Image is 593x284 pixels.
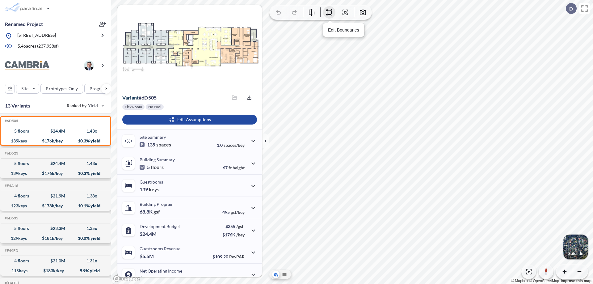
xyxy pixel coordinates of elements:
p: 139 [140,142,171,148]
button: Program [84,84,118,94]
button: Prototypes Only [40,84,83,94]
img: user logo [84,61,94,70]
a: Mapbox [511,279,528,283]
p: Edit Assumptions [177,117,211,123]
span: height [233,165,245,170]
h5: Click to copy the code [3,184,18,188]
p: 495 [222,210,245,215]
p: No Pool [148,104,161,109]
p: Guestrooms [140,179,163,184]
p: 1.0 [217,142,245,148]
a: Improve this map [561,279,591,283]
p: Development Budget [140,224,180,229]
p: [STREET_ADDRESS] [17,32,56,40]
span: keys [149,186,159,193]
h5: Click to copy the code [3,216,18,220]
span: /gsf [236,224,243,229]
p: Site Summary [140,134,166,140]
button: Aerial View [272,271,280,278]
p: $2.5M [140,275,155,282]
h5: Click to copy the code [3,151,18,155]
h5: Click to copy the code [3,119,18,123]
p: Edit Boundaries [328,27,359,33]
p: 5 [140,164,164,170]
p: Site [21,86,28,92]
p: $176K [222,232,245,237]
p: 13 Variants [5,102,30,109]
button: Edit Assumptions [122,115,257,125]
span: floors [151,164,164,170]
p: Satellite [568,251,583,256]
span: Variant [122,95,139,100]
p: Building Program [140,201,174,207]
p: $355 [222,224,245,229]
p: Prototypes Only [46,86,78,92]
button: Site [16,84,39,94]
p: 67 [223,165,245,170]
span: margin [231,276,245,282]
img: Switcher Image [563,235,588,259]
p: $109.20 [212,254,245,259]
h5: Click to copy the code [3,248,18,253]
p: 5.46 acres ( 237,958 sf) [18,43,59,50]
a: Mapbox homepage [113,275,140,282]
a: OpenStreetMap [529,279,559,283]
span: RevPAR [229,254,245,259]
p: Guestrooms Revenue [140,246,180,251]
p: D [569,6,573,11]
p: Renamed Project [5,21,43,28]
p: Building Summary [140,157,175,162]
span: Yield [88,103,98,109]
p: Flex Room [125,104,142,109]
p: 139 [140,186,159,193]
p: 45.0% [218,276,245,282]
button: Switcher ImageSatellite [563,235,588,259]
p: 68.8K [140,209,160,215]
span: /key [236,232,245,237]
span: spaces [156,142,171,148]
span: gsf [154,209,160,215]
span: gsf/key [231,210,245,215]
p: Net Operating Income [140,268,182,273]
span: ft [229,165,232,170]
button: Ranked by Yield [62,101,108,111]
img: BrandImage [5,61,49,70]
p: # 6d505 [122,95,157,101]
button: Site Plan [281,271,288,278]
span: spaces/key [224,142,245,148]
p: Program [90,86,107,92]
p: $5.5M [140,253,155,259]
p: $24.4M [140,231,158,237]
